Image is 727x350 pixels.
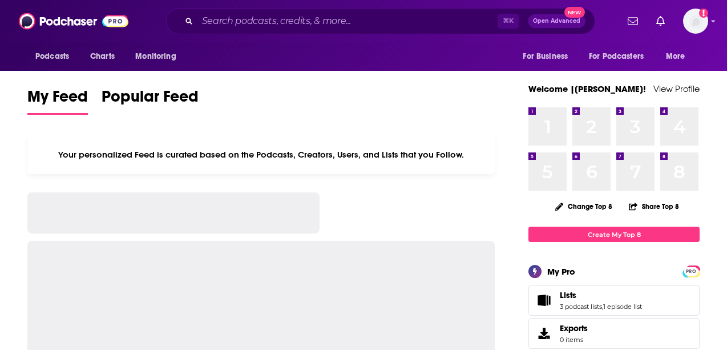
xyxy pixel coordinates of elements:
[197,12,498,30] input: Search podcasts, credits, & more...
[652,11,669,31] a: Show notifications dropdown
[683,9,708,34] span: Logged in as Ruth_Nebius
[628,195,680,218] button: Share Top 8
[102,87,199,113] span: Popular Feed
[560,290,576,300] span: Lists
[27,135,495,174] div: Your personalized Feed is curated based on the Podcasts, Creators, Users, and Lists that you Follow.
[548,199,619,214] button: Change Top 8
[515,46,582,67] button: open menu
[135,49,176,65] span: Monitoring
[564,7,585,18] span: New
[166,8,595,34] div: Search podcasts, credits, & more...
[533,18,580,24] span: Open Advanced
[27,87,88,115] a: My Feed
[666,49,685,65] span: More
[528,227,700,242] a: Create My Top 8
[560,303,602,311] a: 3 podcast lists
[498,14,519,29] span: ⌘ K
[603,303,642,311] a: 1 episode list
[560,336,588,344] span: 0 items
[19,10,128,32] img: Podchaser - Follow, Share and Rate Podcasts
[90,49,115,65] span: Charts
[658,46,700,67] button: open menu
[683,9,708,34] button: Show profile menu
[684,267,698,275] a: PRO
[560,323,588,333] span: Exports
[683,9,708,34] img: User Profile
[528,318,700,349] a: Exports
[528,285,700,316] span: Lists
[602,303,603,311] span: ,
[102,87,199,115] a: Popular Feed
[581,46,660,67] button: open menu
[523,49,568,65] span: For Business
[684,267,698,276] span: PRO
[532,292,555,308] a: Lists
[699,9,708,18] svg: Add a profile image
[589,49,644,65] span: For Podcasters
[83,46,122,67] a: Charts
[532,325,555,341] span: Exports
[528,83,646,94] a: Welcome |[PERSON_NAME]!
[623,11,643,31] a: Show notifications dropdown
[27,46,84,67] button: open menu
[653,83,700,94] a: View Profile
[560,290,642,300] a: Lists
[35,49,69,65] span: Podcasts
[27,87,88,113] span: My Feed
[127,46,191,67] button: open menu
[528,14,585,28] button: Open AdvancedNew
[547,266,575,277] div: My Pro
